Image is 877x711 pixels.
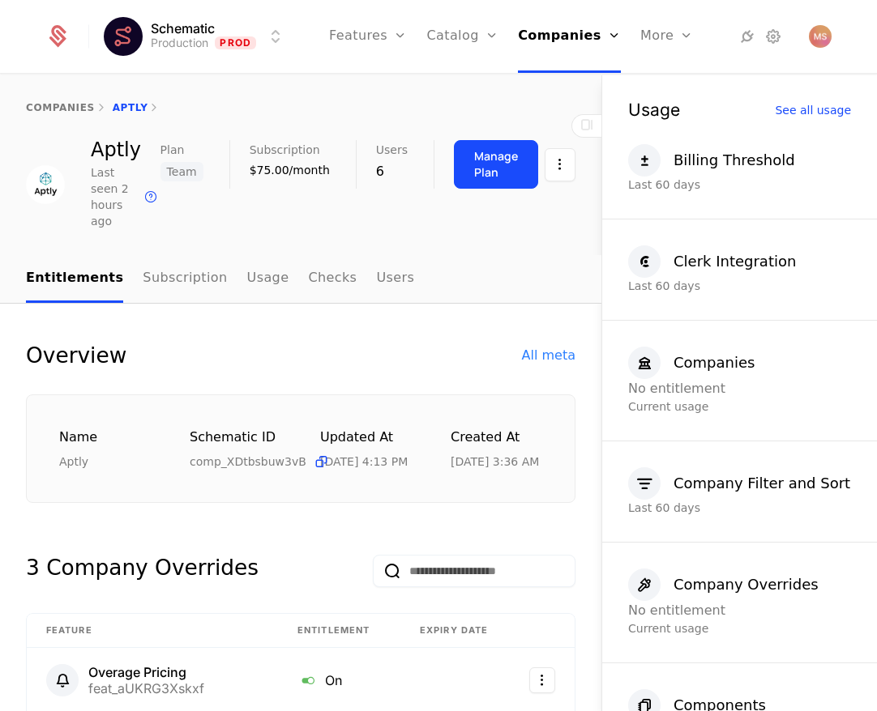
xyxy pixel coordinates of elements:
[250,162,330,178] div: $75.00/month
[26,555,259,587] div: 3 Company Overrides
[320,453,408,470] div: 9/30/25, 4:13 PM
[522,346,575,365] div: All meta
[88,682,204,695] div: feat_aUKRG3Xskxf
[190,453,306,470] span: comp_XDtbsbuw3vB
[59,428,151,448] div: Name
[764,27,783,46] a: Settings
[628,500,851,516] div: Last 60 days
[26,255,414,303] ul: Choose Sub Page
[529,667,555,693] button: Select action
[151,22,215,35] span: Schematic
[674,351,755,374] div: Companies
[628,467,850,500] button: Company Filter and Sort
[628,398,851,415] div: Current usage
[88,666,204,679] div: Overage Pricing
[26,165,65,204] img: Aptly
[545,140,575,189] button: Select action
[376,162,408,181] div: 6
[59,453,151,470] div: Aptly
[809,25,832,48] button: Open user button
[26,343,126,368] div: Overview
[628,245,796,278] button: Clerk Integration
[26,255,575,303] nav: Main
[628,177,851,193] div: Last 60 days
[320,428,412,448] div: Updated at
[674,149,795,172] div: Billing Threshold
[628,144,795,177] button: Billing Threshold
[26,102,95,113] a: companies
[250,144,320,155] span: Subscription
[628,568,819,601] button: Company Overrides
[451,453,539,470] div: 10/2/24, 3:36 AM
[400,614,509,648] th: Expiry date
[474,148,518,181] div: Manage Plan
[278,614,400,648] th: Entitlement
[160,162,203,181] span: Team
[809,25,832,48] img: Mark Simkiv
[215,36,256,49] span: Prod
[190,428,281,447] div: Schematic ID
[674,573,819,596] div: Company Overrides
[376,255,414,303] a: Users
[738,27,757,46] a: Integrations
[628,602,725,618] span: No entitlement
[297,670,381,691] div: On
[628,381,725,396] span: No entitlement
[91,164,138,229] div: Last seen 2 hours ago
[628,347,755,379] button: Companies
[160,144,185,155] span: Plan
[628,620,851,636] div: Current usage
[775,104,851,116] div: See all usage
[376,144,408,155] span: Users
[674,472,850,495] div: Company Filter and Sort
[143,255,227,303] a: Subscription
[109,19,285,54] button: Select environment
[628,278,851,294] div: Last 60 days
[91,140,160,160] div: Aptly
[104,17,143,56] img: Schematic
[308,255,357,303] a: Checks
[247,255,289,303] a: Usage
[27,614,278,648] th: Feature
[451,428,542,448] div: Created at
[26,255,123,303] a: Entitlements
[674,250,796,273] div: Clerk Integration
[628,101,680,118] div: Usage
[151,35,208,51] div: Production
[454,140,538,189] button: Manage Plan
